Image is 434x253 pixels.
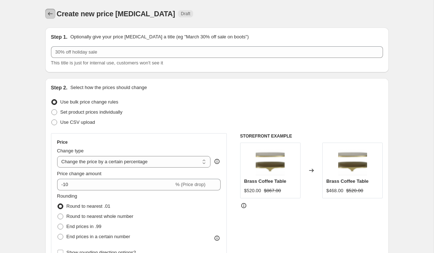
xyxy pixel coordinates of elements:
span: Rounding [57,193,77,199]
span: Use CSV upload [60,119,95,125]
span: End prices in a certain number [67,234,130,239]
img: ScreenShot2021-02-18at1.05.34PM_80x.png [256,147,285,176]
span: This title is just for internal use, customers won't see it [51,60,163,66]
h2: Step 2. [51,84,68,91]
span: Round to nearest whole number [67,214,133,219]
span: Brass Coffee Table [244,178,286,184]
p: Select how the prices should change [70,84,147,91]
strike: $520.00 [346,187,363,194]
input: 30% off holiday sale [51,46,383,58]
h2: Step 1. [51,33,68,41]
span: Brass Coffee Table [326,178,369,184]
div: $520.00 [244,187,261,194]
h6: STOREFRONT EXAMPLE [240,133,383,139]
span: Change type [57,148,84,153]
img: ScreenShot2021-02-18at1.05.34PM_80x.png [338,147,367,176]
input: -15 [57,179,174,190]
button: Price change jobs [45,9,55,19]
span: Create new price [MEDICAL_DATA] [57,10,175,18]
span: Use bulk price change rules [60,99,118,105]
span: % (Price drop) [175,182,205,187]
span: Draft [181,11,190,17]
span: Round to nearest .01 [67,203,110,209]
strike: $867.00 [264,187,281,194]
h3: Price [57,139,68,145]
div: $468.00 [326,187,343,194]
p: Optionally give your price [MEDICAL_DATA] a title (eg "March 30% off sale on boots") [70,33,248,41]
span: Set product prices individually [60,109,123,115]
span: Price change amount [57,171,102,176]
span: End prices in .99 [67,224,102,229]
div: help [213,158,221,165]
